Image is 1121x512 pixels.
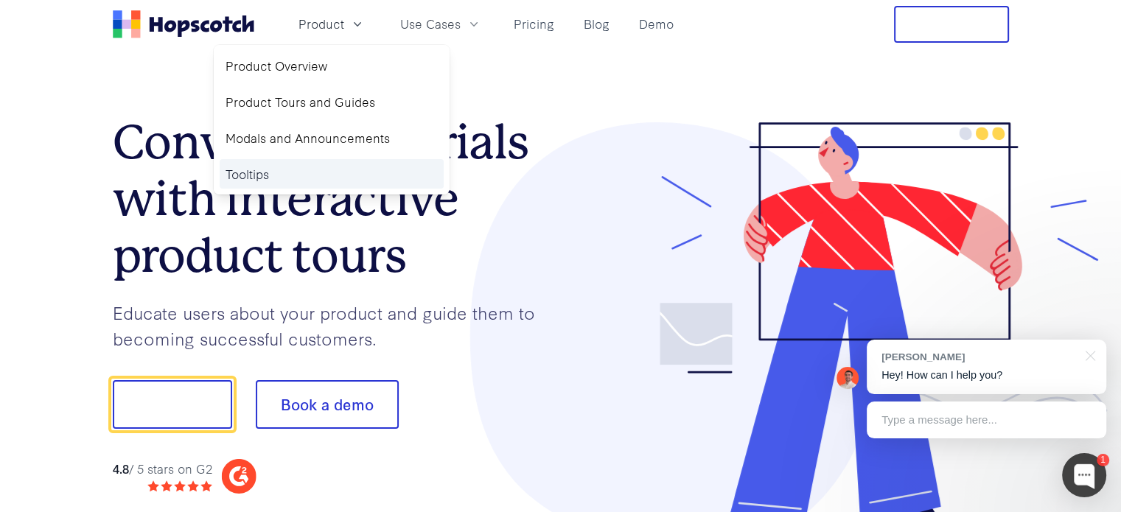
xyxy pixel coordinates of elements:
[391,12,490,36] button: Use Cases
[113,10,254,38] a: Home
[1097,454,1109,466] div: 1
[256,380,399,429] button: Book a demo
[113,114,561,284] h1: Convert more trials with interactive product tours
[113,460,212,478] div: / 5 stars on G2
[220,51,444,81] a: Product Overview
[290,12,374,36] button: Product
[220,123,444,153] a: Modals and Announcements
[220,159,444,189] a: Tooltips
[508,12,560,36] a: Pricing
[400,15,461,33] span: Use Cases
[894,6,1009,43] button: Free Trial
[633,12,680,36] a: Demo
[881,350,1077,364] div: [PERSON_NAME]
[881,368,1092,383] p: Hey! How can I help you?
[298,15,344,33] span: Product
[837,367,859,389] img: Mark Spera
[113,460,129,477] strong: 4.8
[220,87,444,117] a: Product Tours and Guides
[113,300,561,351] p: Educate users about your product and guide them to becoming successful customers.
[113,380,232,429] button: Show me!
[867,401,1106,438] div: Type a message here...
[578,12,615,36] a: Blog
